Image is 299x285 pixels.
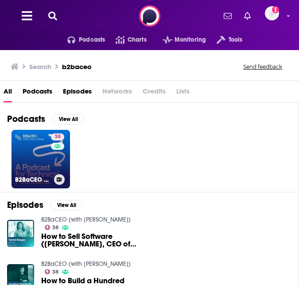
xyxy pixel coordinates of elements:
span: Networks [102,84,132,102]
h3: Search [29,62,51,71]
button: View All [52,114,84,125]
a: B2BaCEO (with Ashu Garg) [41,260,131,268]
a: Episodes [63,84,92,102]
a: All [4,84,12,102]
img: Podchaser - Follow, Share and Rate Podcasts [139,5,160,27]
button: open menu [152,33,206,47]
a: 38B2BaCEO (with [PERSON_NAME]) [12,130,70,188]
a: Charts [105,33,146,47]
img: How to Sell Software (Yamini Rangan, CEO of HubSpot) [7,220,34,247]
a: Podcasts [23,84,52,102]
span: Monitoring [175,34,206,46]
a: Show notifications dropdown [220,8,235,23]
span: Podcasts [79,34,105,46]
button: View All [50,200,82,211]
span: Credits [143,84,166,102]
a: EpisodesView All [7,199,82,211]
svg: Add a profile image [272,6,279,13]
a: B2BaCEO (with Ashu Garg) [41,216,131,223]
a: PodcastsView All [7,113,84,125]
span: Charts [128,34,147,46]
img: User Profile [265,6,279,20]
button: open menu [57,33,105,47]
button: Send feedback [241,63,285,70]
a: 38 [45,225,59,230]
a: Logged in as ischmitt [265,6,284,26]
h2: Podcasts [7,113,45,125]
h3: b2baceo [62,62,92,71]
span: Tools [229,34,243,46]
h2: Episodes [7,199,43,211]
h3: B2BaCEO (with [PERSON_NAME]) [15,176,50,183]
a: How to Sell Software (Yamini Rangan, CEO of HubSpot) [41,233,142,248]
span: 38 [52,270,58,274]
span: 38 [52,226,58,230]
a: 38 [51,133,64,141]
button: open menu [206,33,242,47]
span: How to Sell Software ([PERSON_NAME], CEO of HubSpot) [41,233,142,248]
span: 38 [54,133,61,141]
a: Show notifications dropdown [241,8,254,23]
span: Lists [176,84,190,102]
a: 38 [45,269,59,274]
span: Logged in as ischmitt [265,6,279,20]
